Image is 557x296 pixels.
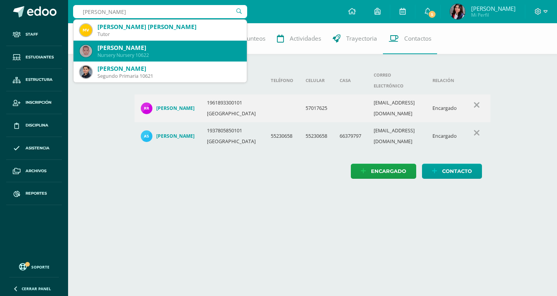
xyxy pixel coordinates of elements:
h4: [PERSON_NAME] [156,133,195,139]
span: Encargado [371,164,406,178]
td: 1937805850101 [GEOGRAPHIC_DATA] [201,122,265,150]
a: Disciplina [6,114,62,137]
span: Archivos [26,168,46,174]
th: Casa [333,67,367,94]
td: 55230658 [265,122,299,150]
a: Contactos [383,23,437,54]
img: 7e684d911d53606902a009827bb364b7.png [80,66,92,78]
div: [PERSON_NAME] [PERSON_NAME] [97,23,241,31]
span: Inscripción [26,99,51,106]
span: Cerrar panel [22,286,51,291]
span: Trayectoria [346,34,377,43]
td: Encargado [426,122,463,150]
div: Segundo Primaria 10621 [97,73,241,79]
span: Asistencia [26,145,50,151]
img: 9aadf26e53407b0a2b739e31fe1c831b.png [141,130,152,142]
span: 5 [428,10,436,19]
span: Punteos [243,34,265,43]
a: Asistencia [6,137,62,160]
th: Relación [426,67,463,94]
div: [PERSON_NAME] [97,44,241,52]
a: Actividades [271,23,327,54]
span: [PERSON_NAME] [471,5,516,12]
span: Soporte [31,264,50,270]
a: Contacto [422,164,482,179]
a: [PERSON_NAME] [141,130,195,142]
a: [PERSON_NAME] [141,103,195,114]
input: Busca un usuario... [73,5,247,18]
a: Inscripción [6,91,62,114]
th: Correo electrónico [367,67,426,94]
span: Reportes [26,190,47,197]
th: Celular [299,67,333,94]
td: [EMAIL_ADDRESS][DOMAIN_NAME] [367,122,426,150]
span: Actividades [290,34,321,43]
td: 55230658 [299,122,333,150]
td: 57017625 [299,94,333,122]
a: Trayectoria [327,23,383,54]
a: Archivos [6,160,62,183]
td: 1961893300101 [GEOGRAPHIC_DATA] [201,94,265,122]
img: 331a885a7a06450cabc094b6be9ba622.png [450,4,465,19]
a: Estudiantes [6,46,62,69]
span: Contacto [442,164,472,178]
span: Staff [26,31,38,38]
div: [PERSON_NAME] [97,65,241,73]
span: Estructura [26,77,53,83]
span: Contactos [404,34,431,43]
td: Encargado [426,94,463,122]
td: 66379797 [333,122,367,150]
img: 3bcc116db5445e446ffe8e732fc330cd.png [80,45,92,57]
td: [EMAIL_ADDRESS][DOMAIN_NAME] [367,94,426,122]
a: Staff [6,23,62,46]
span: Estudiantes [26,54,54,60]
div: Nursery Nursery 10622 [97,52,241,58]
img: 63cc6b0f495a04bfc92e185c295538d4.png [80,24,92,36]
a: Reportes [6,182,62,205]
h4: [PERSON_NAME] [156,105,195,111]
a: Encargado [351,164,416,179]
img: 9637e0268b2c5bfc3b5cf229de3484ca.png [141,103,152,114]
th: Teléfono [265,67,299,94]
span: Disciplina [26,122,48,128]
span: Mi Perfil [471,12,516,18]
div: Tutor [97,31,241,38]
a: Soporte [9,261,59,272]
a: Estructura [6,69,62,92]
